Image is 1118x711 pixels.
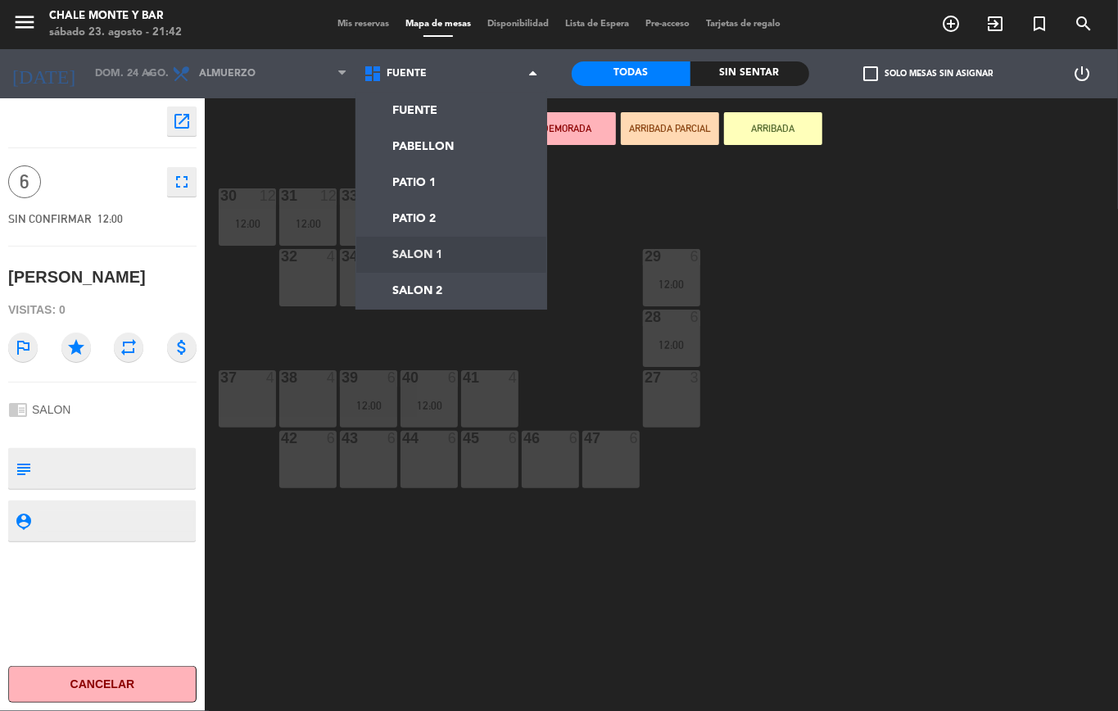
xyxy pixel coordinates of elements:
button: menu [12,10,37,40]
i: open_in_new [172,111,192,131]
i: star [61,333,91,362]
span: Pre-acceso [637,20,698,29]
i: add_circle_outline [941,14,961,34]
div: Visitas: 0 [8,296,197,324]
span: Mapa de mesas [397,20,479,29]
span: Almuerzo [199,68,256,79]
div: 3 [690,370,700,385]
a: PATIO 1 [356,165,546,201]
div: 12 [260,188,276,203]
div: 12:00 [219,218,276,229]
div: 31 [281,188,282,203]
div: 6 [690,249,700,264]
div: 32 [281,249,282,264]
a: FUENTE [356,93,546,129]
div: 40 [402,370,403,385]
i: turned_in_not [1030,14,1049,34]
button: DEMORADA [518,112,616,145]
div: 12:00 [340,400,397,411]
span: Tarjetas de regalo [698,20,789,29]
span: 12:00 [97,212,123,225]
div: 42 [281,431,282,446]
div: 6 [327,431,337,446]
i: person_pin [14,512,32,530]
div: 12 [320,188,337,203]
i: fullscreen [172,172,192,192]
button: fullscreen [167,167,197,197]
div: Chale Monte y Bar [49,8,182,25]
div: 6 [448,370,458,385]
div: 12:00 [643,279,700,290]
div: 4 [266,370,276,385]
span: Mis reservas [329,20,397,29]
a: SALON 1 [356,237,546,273]
div: 12:00 [340,218,397,229]
div: 46 [523,431,524,446]
div: 47 [584,431,585,446]
div: 45 [463,431,464,446]
button: open_in_new [167,106,197,136]
div: 12:00 [643,339,700,351]
button: Cancelar [8,666,197,703]
span: SIN CONFIRMAR [8,212,92,225]
div: 6 [387,370,397,385]
div: 38 [281,370,282,385]
i: menu [12,10,37,34]
div: 6 [630,431,640,446]
div: 4 [327,370,337,385]
div: 30 [220,188,221,203]
i: chrome_reader_mode [8,400,28,419]
i: subject [14,460,32,478]
a: PABELLON [356,129,546,165]
div: 12:00 [279,218,337,229]
i: exit_to_app [985,14,1005,34]
div: [PERSON_NAME] [8,264,146,291]
div: 6 [569,431,579,446]
div: 6 [387,431,397,446]
i: outlined_flag [8,333,38,362]
span: SALON [32,403,70,416]
i: arrow_drop_down [140,64,160,84]
div: Sin sentar [690,61,809,86]
i: attach_money [167,333,197,362]
div: 44 [402,431,403,446]
div: 4 [509,370,518,385]
a: PATIO 2 [356,201,546,237]
button: ARRIBADA PARCIAL [621,112,719,145]
i: repeat [114,333,143,362]
div: 6 [690,310,700,324]
span: Disponibilidad [479,20,557,29]
div: 12:00 [401,400,458,411]
span: check_box_outline_blank [863,66,878,81]
span: FUENTE [387,68,427,79]
div: 6 [448,431,458,446]
i: search [1074,14,1093,34]
div: 37 [220,370,221,385]
i: power_settings_new [1072,64,1092,84]
button: ARRIBADA [724,112,822,145]
span: Lista de Espera [557,20,637,29]
div: 41 [463,370,464,385]
a: SALON 2 [356,273,546,309]
div: sábado 23. agosto - 21:42 [49,25,182,41]
label: Solo mesas sin asignar [863,66,993,81]
div: 6 [509,431,518,446]
div: Todas [572,61,690,86]
div: 4 [327,249,337,264]
span: 6 [8,165,41,198]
